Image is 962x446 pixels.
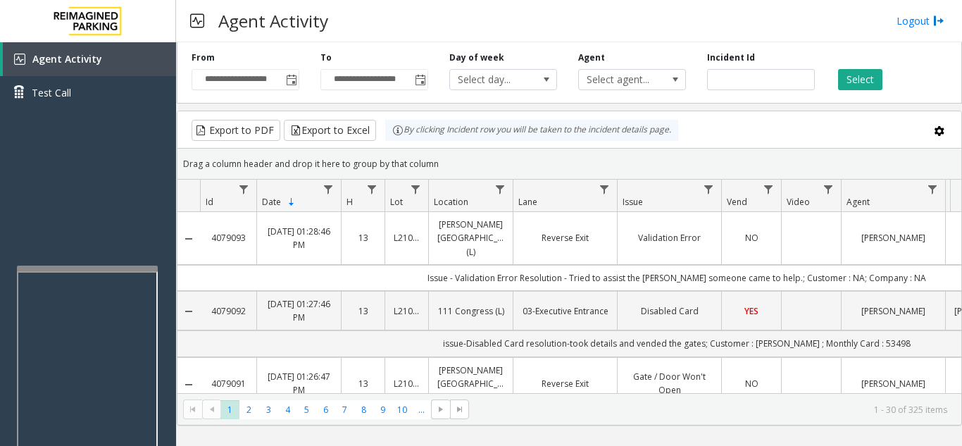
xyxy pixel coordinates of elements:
img: logout [933,13,944,28]
span: Sortable [286,197,297,208]
a: Location Filter Menu [491,180,510,199]
span: Page 6 [316,400,335,419]
a: NO [730,377,773,390]
a: L21093100 [394,231,420,244]
span: Test Call [32,85,71,100]
span: Page 1 [220,400,239,419]
a: Collapse Details [177,306,200,317]
a: 13 [350,377,376,390]
span: Page 10 [393,400,412,419]
a: 4079091 [208,377,248,390]
span: Go to the last page [454,404,466,415]
a: Logout [897,13,944,28]
a: L21093100 [394,377,420,390]
span: Video [787,196,810,208]
span: Toggle popup [412,70,427,89]
span: Select day... [450,70,535,89]
div: By clicking Incident row you will be taken to the incident details page. [385,120,678,141]
a: 13 [350,231,376,244]
a: 03-Executive Entrance [522,304,608,318]
span: Page 11 [412,400,431,419]
span: Location [434,196,468,208]
button: Export to Excel [284,120,376,141]
span: Toggle popup [283,70,299,89]
a: [PERSON_NAME] [850,231,937,244]
span: NO [745,378,758,390]
label: To [320,51,332,64]
a: 13 [350,304,376,318]
label: Agent [578,51,605,64]
a: Collapse Details [177,379,200,390]
a: Id Filter Menu [235,180,254,199]
span: Issue [623,196,643,208]
a: [DATE] 01:26:47 PM [266,370,332,397]
span: Go to the next page [435,404,446,415]
label: Incident Id [707,51,755,64]
button: Select [838,69,882,90]
span: H [346,196,353,208]
span: Page 5 [297,400,316,419]
a: [PERSON_NAME] [850,304,937,318]
span: Page 9 [373,400,392,419]
a: L21066000 [394,304,420,318]
div: Drag a column header and drop it here to group by that column [177,151,961,176]
span: Lot [390,196,403,208]
a: Disabled Card [626,304,713,318]
a: Gate / Door Won't Open [626,370,713,397]
a: [DATE] 01:28:46 PM [266,225,332,252]
span: Agent Activity [32,52,102,66]
span: Vend [727,196,747,208]
label: From [192,51,215,64]
div: Data table [177,180,961,393]
a: Agent Activity [3,42,176,76]
a: [DATE] 01:27:46 PM [266,297,332,324]
span: YES [744,305,758,317]
span: Page 4 [278,400,297,419]
a: 111 Congress (L) [437,304,504,318]
a: [PERSON_NAME][GEOGRAPHIC_DATA] (L) [437,364,504,404]
a: Video Filter Menu [819,180,838,199]
a: H Filter Menu [363,180,382,199]
kendo-pager-info: 1 - 30 of 325 items [477,404,947,416]
span: Page 2 [239,400,258,419]
span: Go to the next page [431,399,450,419]
span: Page 3 [259,400,278,419]
h3: Agent Activity [211,4,335,38]
img: 'icon' [14,54,25,65]
span: Go to the last page [450,399,469,419]
a: Issue Filter Menu [699,180,718,199]
a: 4079092 [208,304,248,318]
span: Page 7 [335,400,354,419]
a: Reverse Exit [522,377,608,390]
a: Collapse Details [177,233,200,244]
span: Page 8 [354,400,373,419]
img: pageIcon [190,4,204,38]
span: NO [745,232,758,244]
a: Agent Filter Menu [923,180,942,199]
span: Agent [847,196,870,208]
a: [PERSON_NAME][GEOGRAPHIC_DATA] (L) [437,218,504,259]
span: Id [206,196,213,208]
a: 4079093 [208,231,248,244]
label: Day of week [449,51,504,64]
a: Validation Error [626,231,713,244]
span: Select agent... [579,70,664,89]
span: Date [262,196,281,208]
button: Export to PDF [192,120,280,141]
a: Lot Filter Menu [406,180,425,199]
a: [PERSON_NAME] [850,377,937,390]
img: infoIcon.svg [392,125,404,136]
a: Vend Filter Menu [759,180,778,199]
a: Date Filter Menu [319,180,338,199]
a: Reverse Exit [522,231,608,244]
span: Lane [518,196,537,208]
a: YES [730,304,773,318]
a: Lane Filter Menu [595,180,614,199]
a: NO [730,231,773,244]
